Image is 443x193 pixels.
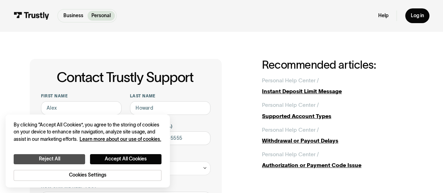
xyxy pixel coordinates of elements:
input: Alex [41,101,122,115]
label: Last name [130,93,211,99]
button: Reject All [14,154,85,164]
img: Trustly Logo [14,12,49,19]
p: Personal [91,12,111,20]
label: Phone [130,123,211,129]
p: Business [63,12,83,20]
input: Howard [130,101,211,115]
div: Authorization or Payment Code Issue [262,161,413,169]
a: Help [378,13,388,19]
h1: Contact Trustly Support [40,70,211,85]
a: Personal Help Center /Authorization or Payment Code Issue [262,150,413,170]
div: By clicking “Accept All Cookies”, you agree to the storing of cookies on your device to enhance s... [14,122,161,143]
div: Privacy [14,122,161,181]
div: Supported Account Types [262,112,413,120]
a: Personal Help Center /Supported Account Types [262,101,413,120]
div: Cookie banner [6,115,170,187]
div: Personal Help Center / [262,76,319,84]
div: Instant Deposit Limit Message [262,87,413,95]
label: First name [41,93,122,99]
button: Cookies Settings [14,170,161,181]
span: (Optional) [146,124,173,128]
a: Personal [88,11,115,21]
a: Personal Help Center /Instant Deposit Limit Message [262,76,413,96]
div: Withdrawal or Payout Delays [262,137,413,145]
a: Business [59,11,87,21]
div: Personal Help Center / [262,126,319,134]
a: Personal Help Center /Withdrawal or Payout Delays [262,126,413,145]
a: Log in [405,8,429,23]
a: More information about your privacy, opens in a new tab [79,137,161,142]
h2: Recommended articles: [262,59,413,71]
div: Personal Help Center / [262,150,319,158]
div: Personal Help Center / [262,101,319,109]
div: Log in [410,13,424,19]
button: Accept All Cookies [90,154,161,164]
input: (555) 555-5555 [130,131,211,145]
